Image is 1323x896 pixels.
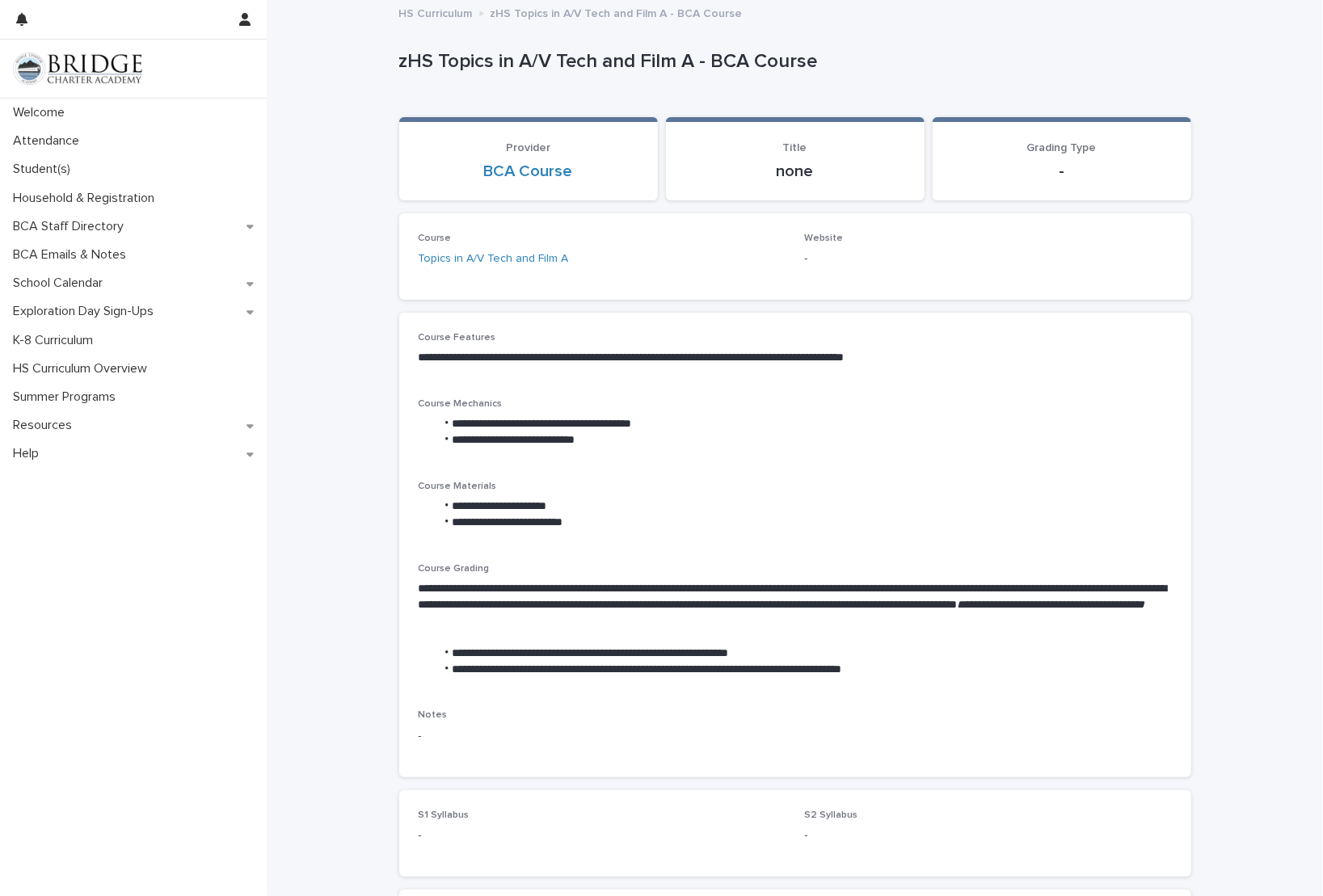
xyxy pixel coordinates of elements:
[952,162,1172,181] p: -
[805,827,1172,844] p: -
[783,142,807,154] span: Title
[506,142,550,154] span: Provider
[6,162,83,177] p: Student(s)
[6,219,137,234] p: BCA Staff Directory
[6,133,92,149] p: Attendance
[6,333,106,348] p: K-8 Curriculum
[419,564,490,574] span: Course Grading
[6,105,78,120] p: Welcome
[685,162,905,181] p: none
[419,810,470,820] span: S1 Syllabus
[419,710,448,720] span: Notes
[419,333,496,343] span: Course Features
[419,233,452,243] span: Course
[805,250,1172,267] p: -
[6,247,139,263] p: BCA Emails & Notes
[805,233,844,243] span: Website
[6,446,52,461] p: Help
[6,418,85,433] p: Resources
[419,399,503,409] span: Course Mechanics
[6,361,160,376] p: HS Curriculum Overview
[1027,142,1097,154] span: Grading Type
[419,728,1172,745] p: -
[13,53,142,85] img: V1C1m3IdTEidaUdm9Hs0
[399,3,473,21] p: HS Curriculum
[6,304,166,319] p: Exploration Day Sign-Ups
[419,250,569,267] a: Topics in A/V Tech and Film A
[6,389,129,405] p: Summer Programs
[419,827,786,844] p: -
[6,191,167,206] p: Household & Registration
[399,50,1185,74] p: zHS Topics in A/V Tech and Film A - BCA Course
[491,3,743,21] p: zHS Topics in A/V Tech and Film A - BCA Course
[6,276,116,291] p: School Calendar
[805,810,858,820] span: S2 Syllabus
[419,482,497,491] span: Course Materials
[484,162,573,181] a: BCA Course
